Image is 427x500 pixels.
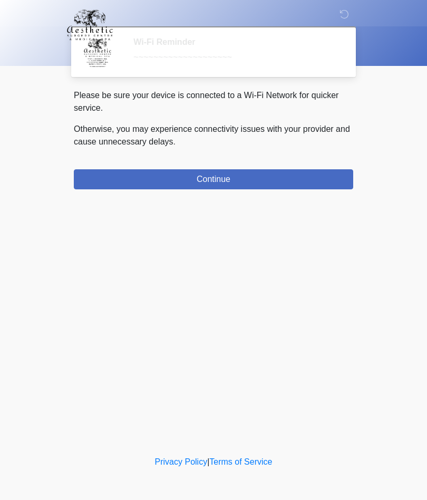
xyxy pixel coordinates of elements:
[74,169,353,189] button: Continue
[74,123,353,148] p: Otherwise, you may experience connectivity issues with your provider and cause unnecessary delays
[133,51,337,64] div: ~~~~~~~~~~~~~~~~~~~~
[209,457,272,466] a: Terms of Service
[82,37,113,69] img: Agent Avatar
[173,137,176,146] span: .
[207,457,209,466] a: |
[74,89,353,114] p: Please be sure your device is connected to a Wi-Fi Network for quicker service.
[155,457,208,466] a: Privacy Policy
[63,8,117,42] img: Aesthetic Surgery Centre, PLLC Logo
